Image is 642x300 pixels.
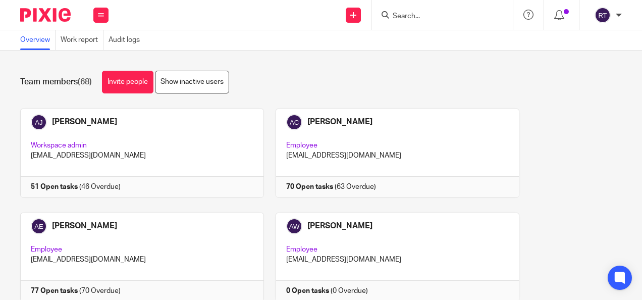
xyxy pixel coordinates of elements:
a: Show inactive users [155,71,229,93]
input: Search [392,12,483,21]
a: Overview [20,30,56,50]
a: Invite people [102,71,153,93]
a: Work report [61,30,103,50]
img: svg%3E [595,7,611,23]
span: (68) [78,78,92,86]
img: Pixie [20,8,71,22]
h1: Team members [20,77,92,87]
a: Audit logs [109,30,145,50]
